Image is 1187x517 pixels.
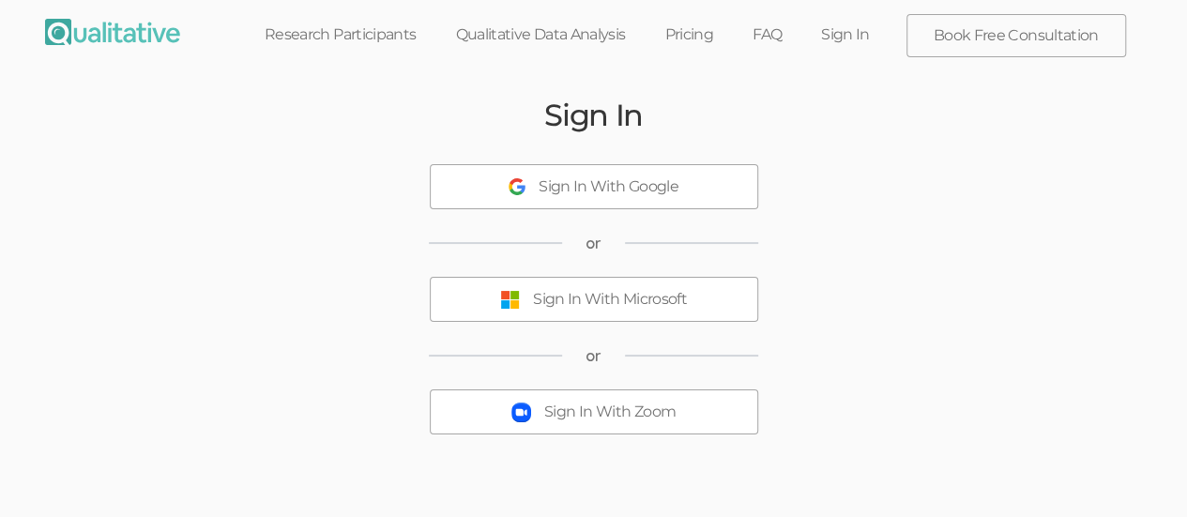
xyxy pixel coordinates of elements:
button: Sign In With Google [430,164,758,209]
a: Pricing [645,14,733,55]
a: Research Participants [245,14,436,55]
a: Sign In [801,14,890,55]
img: Qualitative [45,19,180,45]
div: Sign In With Microsoft [533,289,687,311]
button: Sign In With Microsoft [430,277,758,322]
button: Sign In With Zoom [430,389,758,434]
h2: Sign In [544,99,643,131]
img: Sign In With Google [509,178,525,195]
img: Sign In With Microsoft [500,290,520,310]
div: Sign In With Zoom [544,402,676,423]
a: Qualitative Data Analysis [435,14,645,55]
a: FAQ [733,14,801,55]
div: Sign In With Google [539,176,678,198]
iframe: Chat Widget [1093,427,1187,517]
span: or [586,345,601,367]
img: Sign In With Zoom [511,403,531,422]
a: Book Free Consultation [907,15,1125,56]
span: or [586,233,601,254]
